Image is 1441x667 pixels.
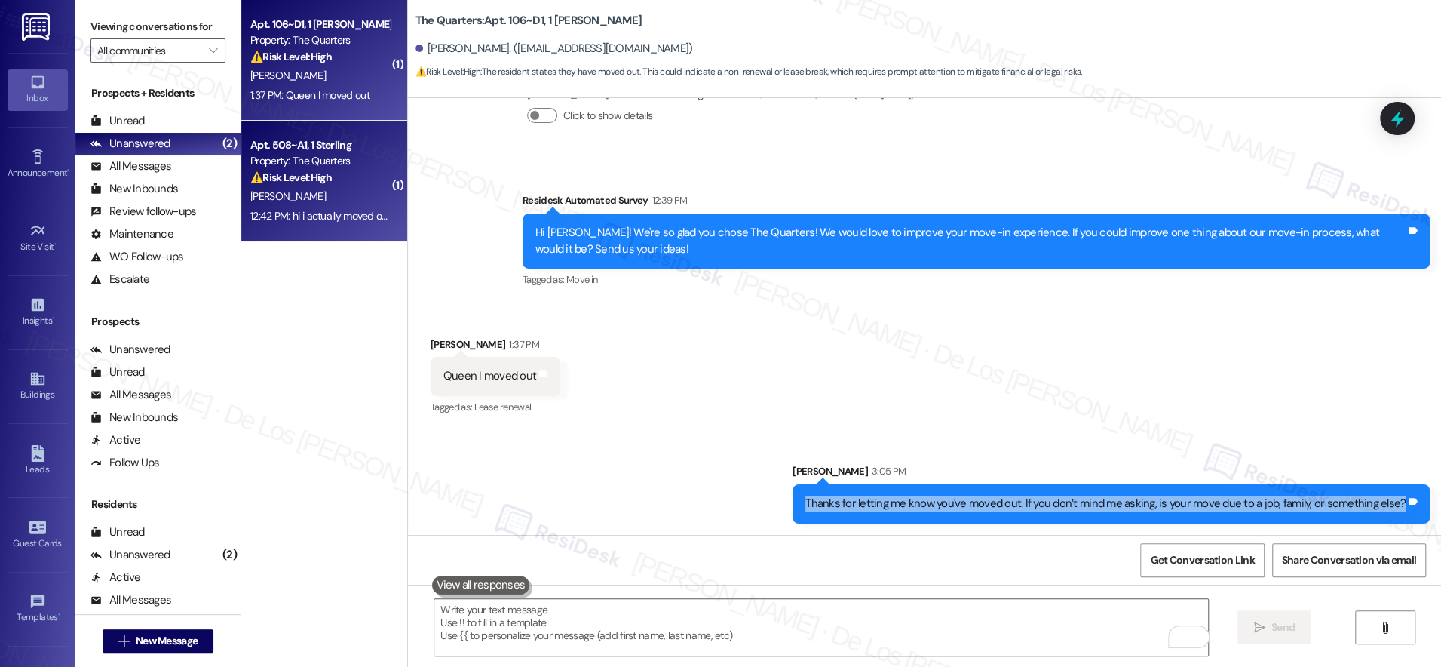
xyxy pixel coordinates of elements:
div: New Inbounds [90,181,178,197]
div: Residesk Automated Survey [523,192,1430,214]
span: • [67,165,69,176]
div: [PERSON_NAME] [793,463,1430,484]
div: Maintenance [90,226,173,242]
span: • [52,313,54,324]
div: Apt. 106~D1, 1 [PERSON_NAME] [250,17,390,32]
div: [PERSON_NAME]. ([EMAIL_ADDRESS][DOMAIN_NAME]) [415,41,693,57]
textarea: To enrich screen reader interactions, please activate Accessibility in Grammarly extension settings [434,599,1208,656]
div: Escalate [90,272,149,287]
div: Active [90,432,141,448]
i:  [1379,622,1390,634]
span: Get Conversation Link [1150,552,1254,568]
div: Prospects + Residents [75,85,241,101]
div: Unread [90,524,145,540]
div: 1:37 PM [505,337,538,352]
a: Insights • [8,292,68,333]
i:  [118,635,130,647]
div: 1:37 PM: Queen I moved out [250,88,369,102]
div: Queen I moved out [443,368,536,384]
span: [PERSON_NAME] [250,189,326,203]
a: Templates • [8,589,68,629]
div: Thanks for letting me know you've moved out. If you don’t mind me asking, is your move due to a j... [805,496,1406,512]
span: • [54,239,57,250]
button: Share Conversation via email [1272,543,1426,577]
button: Get Conversation Link [1140,543,1264,577]
i:  [1253,622,1265,634]
span: • [58,610,60,620]
div: 12:42 PM: hi i actually moved out, so sorry! you can take me off your text list! thank you, i hop... [250,209,743,223]
div: Review follow-ups [90,204,196,220]
a: Guest Cards [8,515,68,555]
div: Unanswered [90,136,170,152]
div: 12:39 PM [648,192,688,208]
div: Tagged as: [523,269,1430,290]
label: Viewing conversations for [90,15,225,38]
button: New Message [103,629,214,653]
strong: ⚠️ Risk Level: High [250,50,332,63]
div: All Messages [90,158,171,174]
div: [PERSON_NAME] [431,337,560,358]
div: Unanswered [90,547,170,563]
strong: ⚠️ Risk Level: High [415,66,480,78]
img: ResiDesk Logo [22,13,53,41]
div: All Messages [90,387,171,403]
input: All communities [97,38,201,63]
div: Unread [90,113,145,129]
div: Residents [75,496,241,512]
span: New Message [136,633,198,649]
div: Unread [90,364,145,380]
div: Hi [PERSON_NAME]! We're so glad you chose The Quarters! We would love to improve your move-in exp... [535,225,1406,257]
button: Send [1237,610,1311,644]
div: Follow Ups [90,455,160,471]
div: All Messages [90,592,171,608]
span: Share Conversation via email [1282,552,1416,568]
div: (2) [219,132,241,155]
div: New Inbounds [90,410,178,426]
span: Move in [566,273,597,286]
div: Prospects [75,314,241,330]
a: Buildings [8,366,68,407]
div: WO Follow-ups [90,249,183,265]
i:  [209,45,217,57]
strong: ⚠️ Risk Level: High [250,171,332,184]
div: Active [90,570,141,586]
span: Send [1271,619,1295,635]
div: Unanswered [90,342,170,358]
div: Tagged as: [431,396,560,418]
span: Lease renewal [474,401,532,413]
div: 3:05 PM [868,463,906,479]
div: (2) [219,543,241,567]
div: Apt. 508~A1, 1 Sterling [250,137,390,153]
span: : The resident states they have moved out. This could indicate a non-renewal or lease break, whic... [415,64,1082,80]
a: Leads [8,441,68,481]
span: [PERSON_NAME] [250,69,326,82]
b: The Quarters: Apt. 106~D1, 1 [PERSON_NAME] [415,13,642,29]
label: Click to show details [563,108,652,124]
a: Site Visit • [8,218,68,259]
div: Property: The Quarters [250,32,390,48]
a: Inbox [8,69,68,110]
div: Property: The Quarters [250,153,390,169]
